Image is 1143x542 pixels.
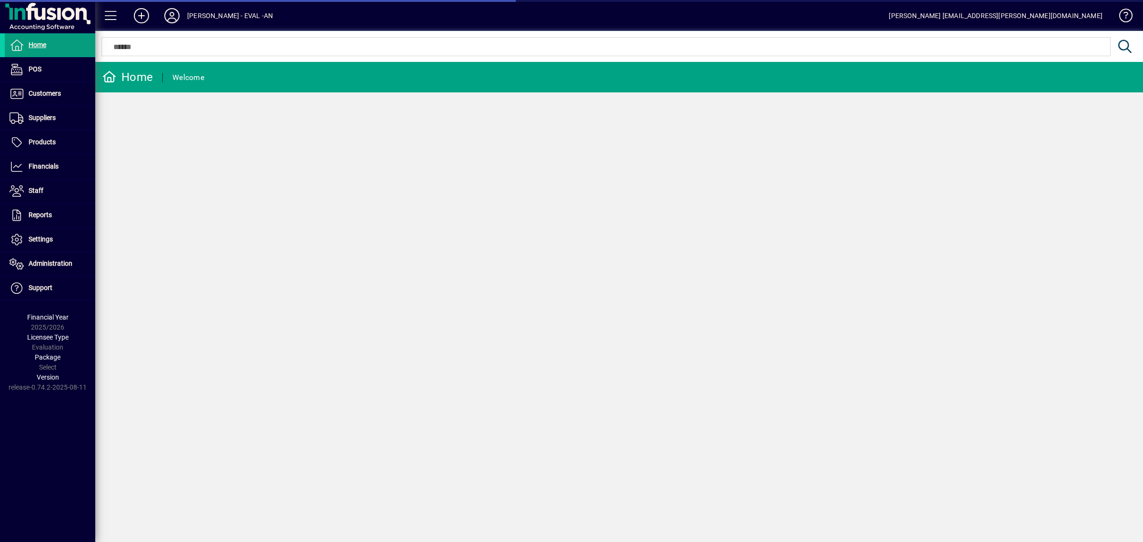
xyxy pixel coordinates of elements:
[29,211,52,219] span: Reports
[37,373,59,381] span: Version
[27,333,69,341] span: Licensee Type
[29,138,56,146] span: Products
[1112,2,1131,33] a: Knowledge Base
[29,260,72,267] span: Administration
[5,58,95,81] a: POS
[29,65,41,73] span: POS
[29,235,53,243] span: Settings
[5,179,95,203] a: Staff
[172,70,204,85] div: Welcome
[35,353,60,361] span: Package
[5,276,95,300] a: Support
[29,187,43,194] span: Staff
[29,41,46,49] span: Home
[29,284,52,291] span: Support
[29,162,59,170] span: Financials
[126,7,157,24] button: Add
[5,106,95,130] a: Suppliers
[187,8,273,23] div: [PERSON_NAME] - EVAL -AN
[5,252,95,276] a: Administration
[889,8,1103,23] div: [PERSON_NAME] [EMAIL_ADDRESS][PERSON_NAME][DOMAIN_NAME]
[29,90,61,97] span: Customers
[157,7,187,24] button: Profile
[5,203,95,227] a: Reports
[29,114,56,121] span: Suppliers
[102,70,153,85] div: Home
[5,155,95,179] a: Financials
[5,82,95,106] a: Customers
[5,130,95,154] a: Products
[5,228,95,251] a: Settings
[27,313,69,321] span: Financial Year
